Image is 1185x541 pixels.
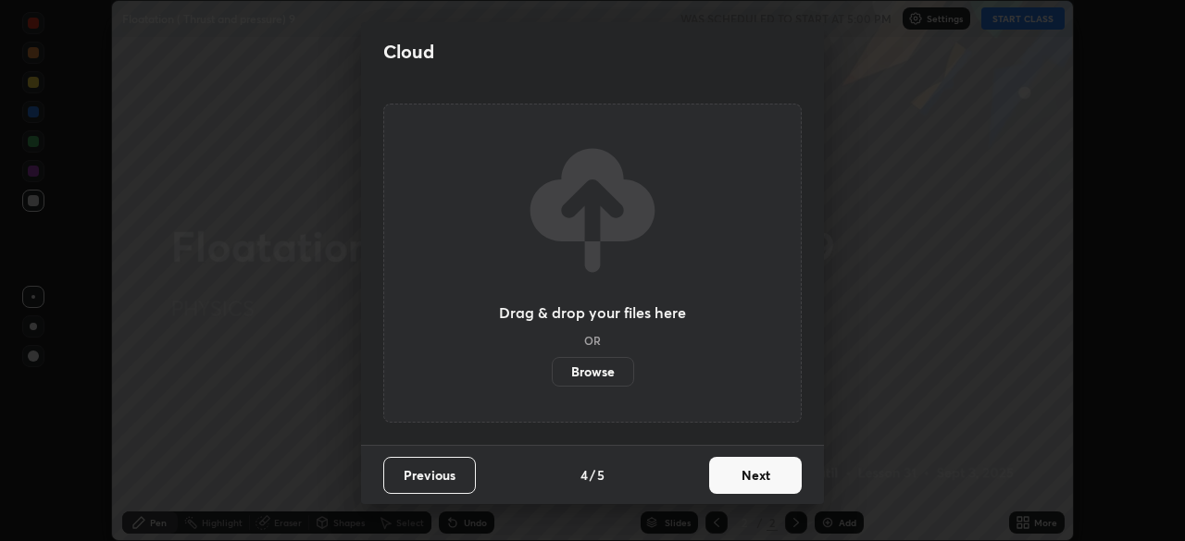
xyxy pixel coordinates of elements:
[499,305,686,320] h3: Drag & drop your files here
[383,457,476,494] button: Previous
[383,40,434,64] h2: Cloud
[709,457,802,494] button: Next
[580,465,588,485] h4: 4
[597,465,605,485] h4: 5
[590,465,595,485] h4: /
[584,335,601,346] h5: OR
